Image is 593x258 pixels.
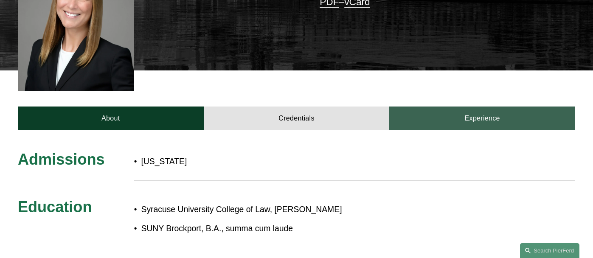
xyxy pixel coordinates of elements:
[141,154,343,169] p: [US_STATE]
[389,107,575,130] a: Experience
[18,198,92,216] span: Education
[141,221,505,236] p: SUNY Brockport, B.A., summa cum laude
[520,243,579,258] a: Search this site
[204,107,390,130] a: Credentials
[18,151,105,168] span: Admissions
[18,107,204,130] a: About
[141,202,505,217] p: Syracuse University College of Law, [PERSON_NAME]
